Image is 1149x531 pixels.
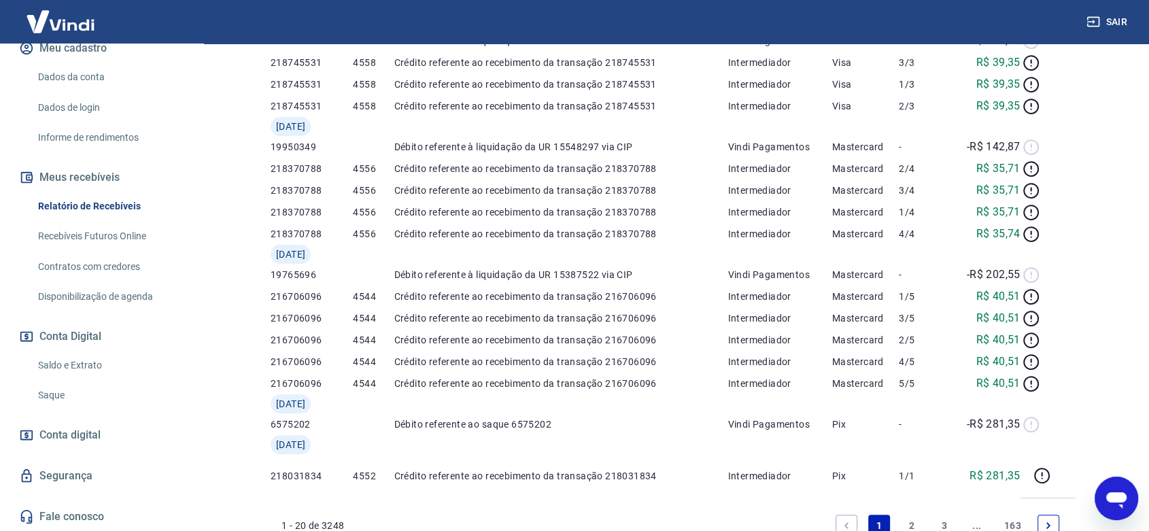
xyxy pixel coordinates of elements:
[899,290,950,303] p: 1/5
[271,140,353,154] p: 19950349
[899,268,950,281] p: -
[276,247,305,261] span: [DATE]
[727,311,831,325] p: Intermediador
[727,417,831,431] p: Vindi Pagamentos
[353,227,394,241] p: 4556
[353,355,394,369] p: 4544
[976,354,1020,370] p: R$ 40,51
[899,205,950,219] p: 1/4
[976,160,1020,177] p: R$ 35,71
[832,99,899,113] p: Visa
[33,283,187,311] a: Disponibilização de agenda
[271,99,353,113] p: 218745531
[727,56,831,69] p: Intermediador
[976,226,1020,242] p: R$ 35,74
[832,227,899,241] p: Mastercard
[271,377,353,390] p: 216706096
[832,311,899,325] p: Mastercard
[727,377,831,390] p: Intermediador
[899,78,950,91] p: 1/3
[832,78,899,91] p: Visa
[832,140,899,154] p: Mastercard
[16,420,187,450] a: Conta digital
[394,162,728,175] p: Crédito referente ao recebimento da transação 218370788
[727,162,831,175] p: Intermediador
[832,205,899,219] p: Mastercard
[271,333,353,347] p: 216706096
[967,416,1021,432] p: -R$ 281,35
[976,204,1020,220] p: R$ 35,71
[271,417,353,431] p: 6575202
[16,162,187,192] button: Meus recebíveis
[899,377,950,390] p: 5/5
[394,377,728,390] p: Crédito referente ao recebimento da transação 216706096
[899,417,950,431] p: -
[271,290,353,303] p: 216706096
[976,375,1020,392] p: R$ 40,51
[976,310,1020,326] p: R$ 40,51
[33,63,187,91] a: Dados da conta
[727,355,831,369] p: Intermediador
[353,78,394,91] p: 4558
[976,288,1020,305] p: R$ 40,51
[16,322,187,352] button: Conta Digital
[899,311,950,325] p: 3/5
[271,311,353,325] p: 216706096
[16,461,187,491] a: Segurança
[899,227,950,241] p: 4/4
[271,184,353,197] p: 218370788
[271,355,353,369] p: 216706096
[394,56,728,69] p: Crédito referente ao recebimento da transação 218745531
[832,333,899,347] p: Mastercard
[353,333,394,347] p: 4544
[394,355,728,369] p: Crédito referente ao recebimento da transação 216706096
[832,268,899,281] p: Mastercard
[271,56,353,69] p: 218745531
[727,78,831,91] p: Intermediador
[727,227,831,241] p: Intermediador
[276,120,305,133] span: [DATE]
[832,469,899,483] p: Pix
[16,33,187,63] button: Meu cadastro
[353,205,394,219] p: 4556
[832,184,899,197] p: Mastercard
[976,98,1020,114] p: R$ 39,35
[832,162,899,175] p: Mastercard
[899,56,950,69] p: 3/3
[394,268,728,281] p: Débito referente à liquidação da UR 15387522 via CIP
[394,469,728,483] p: Crédito referente ao recebimento da transação 218031834
[727,99,831,113] p: Intermediador
[33,222,187,250] a: Recebíveis Futuros Online
[271,162,353,175] p: 218370788
[16,1,105,42] img: Vindi
[970,468,1021,484] p: R$ 281,35
[394,417,728,431] p: Débito referente ao saque 6575202
[899,184,950,197] p: 3/4
[976,76,1020,92] p: R$ 39,35
[899,469,950,483] p: 1/1
[271,469,353,483] p: 218031834
[832,355,899,369] p: Mastercard
[39,426,101,445] span: Conta digital
[394,333,728,347] p: Crédito referente ao recebimento da transação 216706096
[727,268,831,281] p: Vindi Pagamentos
[727,333,831,347] p: Intermediador
[832,56,899,69] p: Visa
[832,377,899,390] p: Mastercard
[394,290,728,303] p: Crédito referente ao recebimento da transação 216706096
[33,94,187,122] a: Dados de login
[967,267,1021,283] p: -R$ 202,55
[727,290,831,303] p: Intermediador
[271,268,353,281] p: 19765696
[394,311,728,325] p: Crédito referente ao recebimento da transação 216706096
[271,78,353,91] p: 218745531
[976,54,1020,71] p: R$ 39,35
[394,99,728,113] p: Crédito referente ao recebimento da transação 218745531
[899,333,950,347] p: 2/5
[394,78,728,91] p: Crédito referente ao recebimento da transação 218745531
[976,332,1020,348] p: R$ 40,51
[353,56,394,69] p: 4558
[1095,477,1138,520] iframe: Botão para abrir a janela de mensagens
[727,184,831,197] p: Intermediador
[33,192,187,220] a: Relatório de Recebíveis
